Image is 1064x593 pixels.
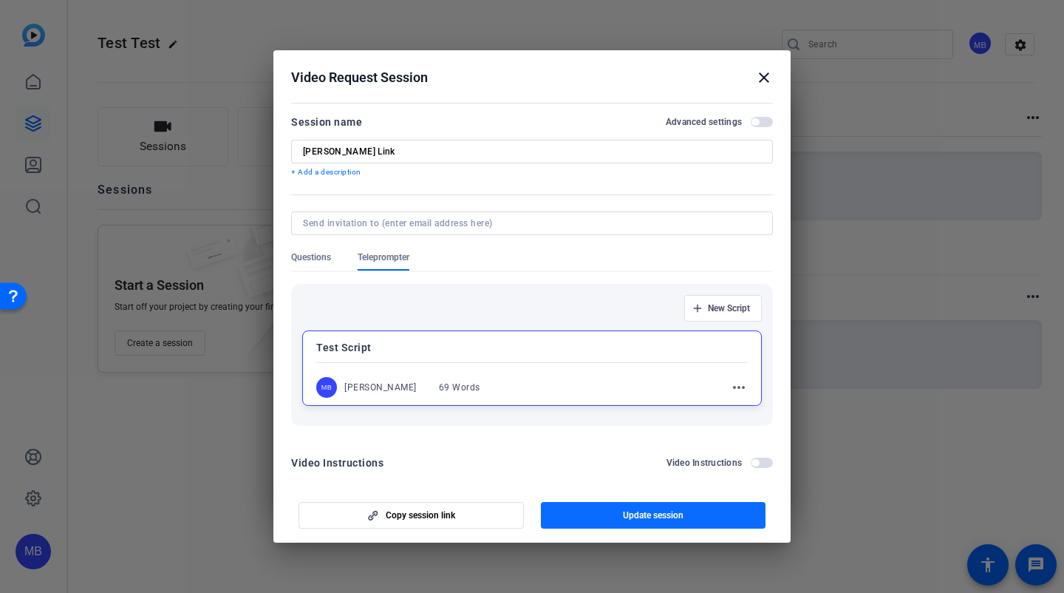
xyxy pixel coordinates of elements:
div: Video Instructions [291,454,383,472]
span: Update session [623,509,683,521]
mat-icon: more_horiz [730,379,748,396]
div: MB [316,377,337,398]
p: Test Script [316,339,748,356]
div: [PERSON_NAME] [344,382,417,393]
mat-icon: close [755,69,773,87]
div: Session name [291,113,362,131]
h2: Advanced settings [666,116,742,128]
span: Copy session link [386,509,455,521]
span: Teleprompter [358,251,409,263]
input: Send invitation to (enter email address here) [303,217,755,229]
span: Questions [291,251,331,263]
span: New Script [708,302,750,314]
div: Video Request Session [291,69,773,87]
button: New Script [684,295,762,322]
input: Enter Session Name [303,146,761,157]
div: 69 Words [439,382,480,393]
p: + Add a description [291,166,773,178]
h2: Video Instructions [666,457,743,469]
button: Copy session link [299,502,524,529]
button: Update session [541,502,766,529]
